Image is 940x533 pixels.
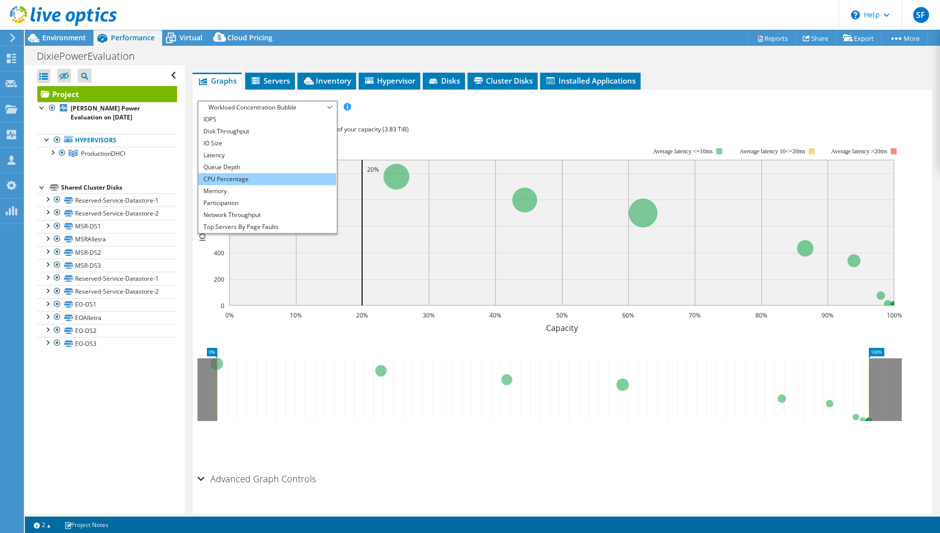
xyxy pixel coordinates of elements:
span: Disks [428,76,460,86]
span: Cloud Pricing [227,33,273,42]
text: 20% [367,165,379,174]
text: IOPS [197,224,208,241]
span: Virtual [180,33,202,42]
span: Inventory [302,76,351,86]
li: Network Throughput [198,209,336,221]
a: EO-DS1 [37,298,177,311]
span: Servers [250,76,290,86]
span: Graphs [197,76,237,86]
a: Reserved-Service-Datastore-1 [37,194,177,207]
a: EO-DS2 [37,324,177,337]
text: 200 [214,275,224,284]
span: Workload Concentration Bubble [203,102,331,113]
tspan: Average latency <=10ms [653,148,713,155]
a: Hypervisors [37,134,177,147]
li: Top Servers By Page Faults [198,221,336,233]
span: Environment [42,33,86,42]
a: Reserved-Service-Datastore-2 [37,285,177,298]
a: MSR-DS3 [37,259,177,272]
li: Participation [198,197,336,209]
svg: \n [851,10,860,19]
div: Shared Cluster Disks [61,182,177,194]
li: Latency [198,149,336,161]
text: 90% [822,311,834,320]
a: Project [37,86,177,102]
h1: DixiePowerEvaluation [32,51,150,62]
span: ProductionDHCI [81,149,125,158]
a: More [881,30,928,46]
text: 30% [423,311,435,320]
text: 50% [556,311,568,320]
a: Reserved-Service-Datastore-2 [37,207,177,219]
text: 0 [221,302,224,310]
a: Export [836,30,882,46]
span: SF [913,7,929,23]
li: CPU Percentage [198,173,336,185]
a: EO-DS3 [37,337,177,350]
text: 40% [489,311,501,320]
h2: Advanced Graph Controls [197,469,316,489]
span: Hypervisor [364,76,415,86]
a: MSR-DS2 [37,246,177,259]
a: ProductionDHCI [37,147,177,160]
a: MSRAlletra [37,233,177,246]
text: 400 [214,249,224,257]
text: Capacity [546,322,578,333]
a: Project Notes [57,519,115,531]
li: Disk Throughput [198,125,336,137]
li: IO Size [198,137,336,149]
a: [PERSON_NAME] Power Evaluation on [DATE] [37,102,177,124]
text: 60% [622,311,634,320]
a: Reserved-Service-Datastore-1 [37,272,177,285]
tspan: Average latency 10<=20ms [740,148,805,155]
a: EOAlletra [37,311,177,324]
text: Average latency >20ms [831,148,887,155]
a: MSR-DS1 [37,220,177,233]
li: Queue Depth [198,161,336,173]
li: Memory [198,185,336,197]
span: Installed Applications [545,76,636,86]
text: 0% [225,311,234,320]
a: Share [795,30,836,46]
text: 100% [887,311,902,320]
span: 20% of IOPS falls on 20% of your capacity (3.83 TiB) [268,125,409,133]
span: Cluster Disks [472,76,533,86]
a: Reports [748,30,796,46]
span: Performance [111,33,155,42]
a: 2 [27,519,58,531]
b: [PERSON_NAME] Power Evaluation on [DATE] [71,104,140,121]
li: IOPS [198,113,336,125]
text: 20% [356,311,368,320]
text: 10% [290,311,302,320]
text: 70% [689,311,701,320]
text: 80% [755,311,767,320]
